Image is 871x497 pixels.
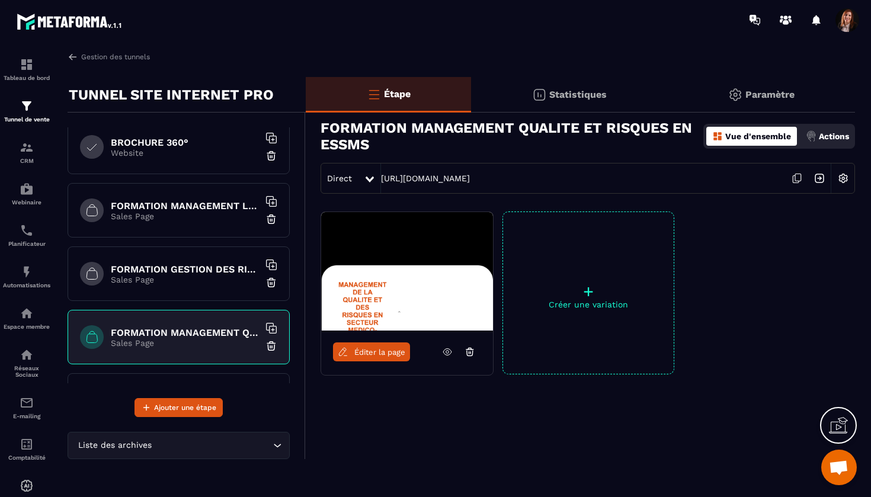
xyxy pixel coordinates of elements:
[3,339,50,387] a: social-networksocial-networkRéseaux Sociaux
[3,214,50,256] a: schedulerschedulerPlanificateur
[111,148,259,158] p: Website
[20,223,34,238] img: scheduler
[725,132,791,141] p: Vue d'ensemble
[20,182,34,196] img: automations
[68,52,78,62] img: arrow
[135,398,223,417] button: Ajouter une étape
[20,396,34,410] img: email
[3,297,50,339] a: automationsautomationsEspace membre
[69,83,274,107] p: TUNNEL SITE INTERNET PRO
[384,88,411,100] p: Étape
[68,432,290,459] div: Search for option
[367,87,381,101] img: bars-o.4a397970.svg
[3,90,50,132] a: formationformationTunnel de vente
[111,200,259,211] h6: FORMATION MANAGEMENT LEADERSHIP
[20,99,34,113] img: formation
[265,340,277,352] img: trash
[712,131,723,142] img: dashboard-orange.40269519.svg
[321,120,703,153] h3: FORMATION MANAGEMENT QUALITE ET RISQUES EN ESSMS
[20,479,34,493] img: automations
[111,275,259,284] p: Sales Page
[3,158,50,164] p: CRM
[503,283,674,300] p: +
[20,265,34,279] img: automations
[265,150,277,162] img: trash
[3,199,50,206] p: Webinaire
[265,277,277,288] img: trash
[806,131,816,142] img: actions.d6e523a2.png
[333,342,410,361] a: Éditer la page
[3,323,50,330] p: Espace membre
[808,167,831,190] img: arrow-next.bcc2205e.svg
[381,174,470,183] a: [URL][DOMAIN_NAME]
[20,437,34,451] img: accountant
[111,327,259,338] h6: FORMATION MANAGEMENT QUALITE ET RISQUES EN ESSMS
[3,132,50,173] a: formationformationCRM
[745,89,795,100] p: Paramètre
[68,52,150,62] a: Gestion des tunnels
[75,439,154,452] span: Liste des archives
[532,88,546,102] img: stats.20deebd0.svg
[3,282,50,288] p: Automatisations
[111,137,259,148] h6: BROCHURE 360°
[3,428,50,470] a: accountantaccountantComptabilité
[20,57,34,72] img: formation
[3,413,50,419] p: E-mailing
[111,211,259,221] p: Sales Page
[821,450,857,485] a: Ouvrir le chat
[3,454,50,461] p: Comptabilité
[3,49,50,90] a: formationformationTableau de bord
[832,167,854,190] img: setting-w.858f3a88.svg
[20,140,34,155] img: formation
[3,241,50,247] p: Planificateur
[154,402,216,413] span: Ajouter une étape
[728,88,742,102] img: setting-gr.5f69749f.svg
[20,306,34,320] img: automations
[321,212,493,331] img: image
[111,264,259,275] h6: FORMATION GESTION DES RISQUES EN SANTE
[3,173,50,214] a: automationsautomationsWebinaire
[549,89,607,100] p: Statistiques
[20,348,34,362] img: social-network
[819,132,849,141] p: Actions
[354,348,405,357] span: Éditer la page
[327,174,352,183] span: Direct
[3,256,50,297] a: automationsautomationsAutomatisations
[503,300,674,309] p: Créer une variation
[111,338,259,348] p: Sales Page
[265,213,277,225] img: trash
[3,75,50,81] p: Tableau de bord
[3,116,50,123] p: Tunnel de vente
[3,387,50,428] a: emailemailE-mailing
[17,11,123,32] img: logo
[3,365,50,378] p: Réseaux Sociaux
[154,439,270,452] input: Search for option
